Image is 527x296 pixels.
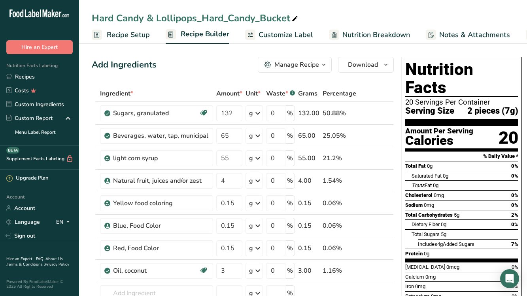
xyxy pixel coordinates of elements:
[92,26,150,44] a: Recipe Setup
[181,29,229,39] span: Recipe Builder
[259,30,313,40] span: Customize Label
[329,26,410,44] a: Nutrition Breakdown
[511,192,518,198] span: 0%
[405,60,518,97] h1: Nutrition Facts
[249,176,253,185] div: g
[6,147,19,154] div: BETA
[443,173,448,179] span: 0g
[511,163,518,169] span: 0%
[437,241,443,247] span: 4g
[6,174,48,182] div: Upgrade Plan
[166,25,229,44] a: Recipe Builder
[113,131,208,141] div: Beverages, water, tap, municipal
[405,212,453,218] span: Total Carbohydrates
[412,173,442,179] span: Saturated Fat
[249,131,253,141] div: g
[425,274,436,280] span: 0mg
[245,26,313,44] a: Customize Label
[7,262,45,267] a: Terms & Conditions .
[512,264,518,270] span: 0%
[6,215,40,229] a: Language
[511,241,518,247] span: 7%
[100,89,133,98] span: Ingredient
[266,89,295,98] div: Waste
[405,106,454,116] span: Serving Size
[323,109,356,118] div: 50.88%
[36,256,45,262] a: FAQ .
[298,131,319,141] div: 65.00
[6,256,63,267] a: About Us .
[323,199,356,208] div: 0.06%
[274,60,319,69] div: Manage Recipe
[405,163,426,169] span: Total Fat
[249,221,253,230] div: g
[467,106,518,116] span: 2 pieces (7g)
[454,212,459,218] span: 5g
[412,221,440,227] span: Dietary Fiber
[323,244,356,253] div: 0.06%
[342,30,410,40] span: Nutrition Breakdown
[113,199,208,208] div: Yellow food coloring
[323,154,356,163] div: 21.2%
[412,182,425,188] i: Trans
[92,11,300,25] div: Hard Candy & Lollipops_Hard_Candy_Bucket
[298,266,319,275] div: 3.00
[418,241,474,247] span: Includes Added Sugars
[6,40,73,54] button: Hire an Expert
[348,60,378,69] span: Download
[405,202,423,208] span: Sodium
[405,192,433,198] span: Cholesterol
[113,176,208,185] div: Natural fruit, juices and/or zest
[113,266,199,275] div: Oil, coconut
[405,283,414,289] span: Iron
[56,217,73,227] div: EN
[441,231,446,237] span: 5g
[6,114,53,122] div: Custom Report
[412,231,440,237] span: Total Sugars
[426,26,510,44] a: Notes & Attachments
[246,89,261,98] span: Unit
[511,202,518,208] span: 0%
[441,221,446,227] span: 0g
[434,192,444,198] span: 0mg
[92,58,157,71] div: Add Ingredients
[298,109,319,118] div: 132.00
[405,98,518,106] div: 20 Servings Per Container
[216,89,242,98] span: Amount
[113,109,199,118] div: Sugars, granulated
[6,279,73,289] div: Powered By FoodLabelMaker © 2025 All Rights Reserved
[405,274,424,280] span: Calcium
[298,176,319,185] div: 4.00
[107,30,150,40] span: Recipe Setup
[323,266,356,275] div: 1.16%
[405,152,518,161] section: % Daily Value *
[298,89,317,98] span: Grams
[258,57,332,73] button: Manage Recipe
[45,262,69,267] a: Privacy Policy
[511,212,518,218] span: 2%
[323,89,356,98] span: Percentage
[427,163,433,169] span: 0g
[405,127,473,135] div: Amount Per Serving
[405,135,473,146] div: Calories
[298,244,319,253] div: 0.15
[424,251,429,257] span: 0g
[6,256,34,262] a: Hire an Expert .
[113,154,208,163] div: light corn syrup
[499,127,518,148] div: 20
[500,269,519,288] div: Open Intercom Messenger
[249,154,253,163] div: g
[439,30,510,40] span: Notes & Attachments
[511,221,518,227] span: 0%
[249,244,253,253] div: g
[511,173,518,179] span: 0%
[113,244,208,253] div: Red, Food Color
[249,199,253,208] div: g
[405,264,445,270] span: [MEDICAL_DATA]
[433,182,438,188] span: 0g
[113,221,208,230] div: Blue, Food Color
[323,131,356,141] div: 25.05%
[249,266,253,275] div: g
[412,182,432,188] span: Fat
[424,202,434,208] span: 0mg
